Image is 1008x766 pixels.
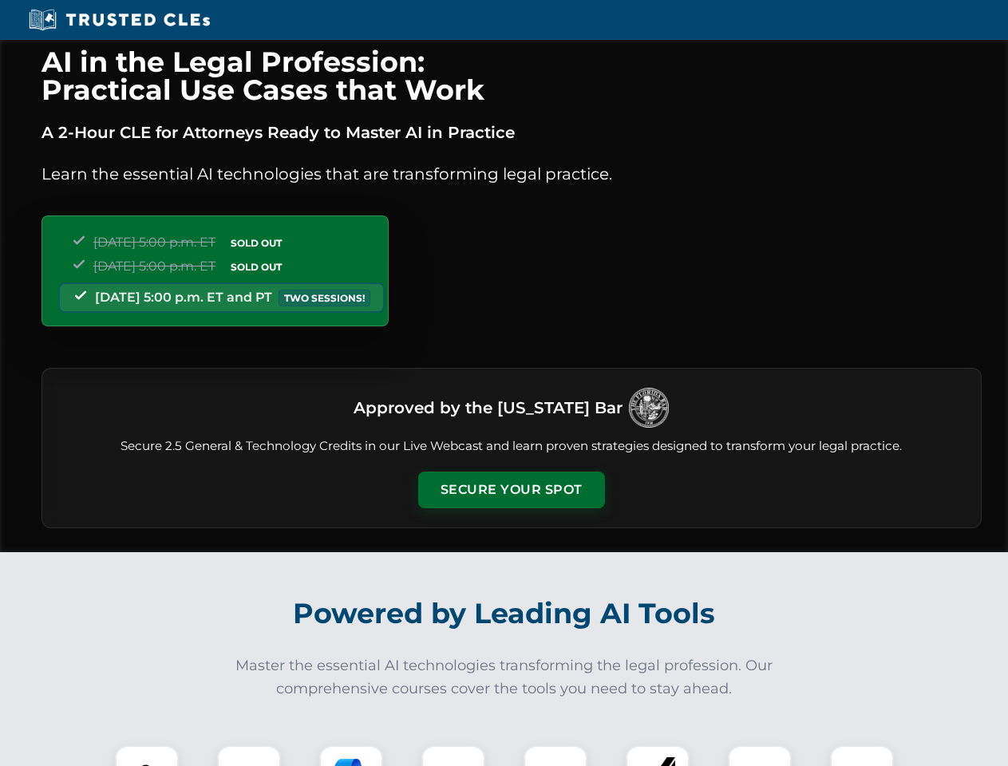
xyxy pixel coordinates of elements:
button: Secure Your Spot [418,472,605,508]
p: Secure 2.5 General & Technology Credits in our Live Webcast and learn proven strategies designed ... [61,437,962,456]
span: [DATE] 5:00 p.m. ET [93,259,215,274]
img: Logo [629,388,669,428]
h2: Powered by Leading AI Tools [62,586,947,642]
p: Master the essential AI technologies transforming the legal profession. Our comprehensive courses... [225,654,784,701]
p: Learn the essential AI technologies that are transforming legal practice. [42,161,982,187]
img: Trusted CLEs [24,8,215,32]
h1: AI in the Legal Profession: Practical Use Cases that Work [42,48,982,104]
span: [DATE] 5:00 p.m. ET [93,235,215,250]
span: SOLD OUT [225,235,287,251]
p: A 2-Hour CLE for Attorneys Ready to Master AI in Practice [42,120,982,145]
span: SOLD OUT [225,259,287,275]
h3: Approved by the [US_STATE] Bar [354,393,623,422]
